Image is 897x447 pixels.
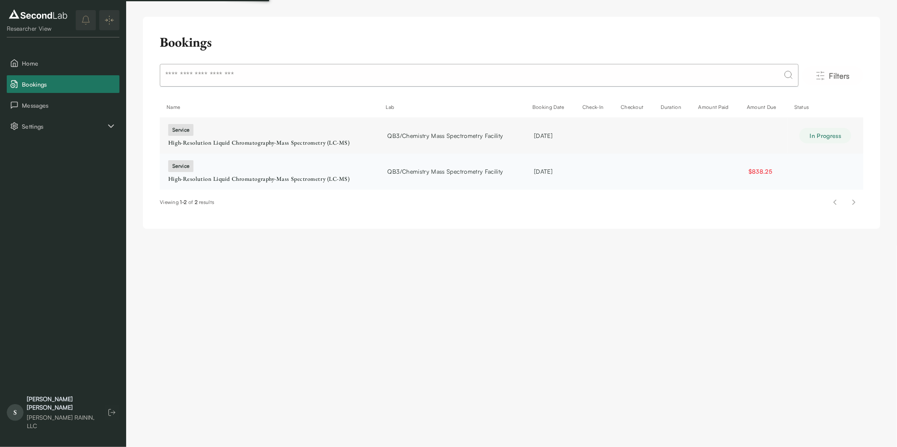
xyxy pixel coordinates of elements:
[22,101,116,110] span: Messages
[99,10,119,30] button: Expand/Collapse sidebar
[740,97,788,117] th: Amount Due
[76,10,96,30] button: notifications
[654,97,692,117] th: Duration
[7,24,69,33] div: Researcher View
[799,128,851,143] div: In Progress
[388,167,503,176] span: QB3/Chemistry Mass Spectrometry Facility
[576,97,614,117] th: Check-In
[168,160,193,172] div: service
[7,117,119,135] div: Settings sub items
[168,161,371,183] a: serviceHigh-Resolution Liquid Chromatography-Mass Spectrometry (LC-MS)
[22,122,106,131] span: Settings
[7,75,119,93] button: Bookings
[7,54,119,72] button: Home
[195,199,198,205] span: 2
[526,97,576,117] th: Booking Date
[168,139,371,147] div: High-Resolution Liquid Chromatography-Mass Spectrometry (LC-MS)
[168,125,371,147] a: serviceHigh-Resolution Liquid Chromatography-Mass Spectrometry (LC-MS)
[614,97,654,117] th: Checkout
[160,198,214,206] div: Viewing of results
[7,96,119,114] button: Messages
[829,70,850,82] span: Filters
[168,124,193,136] div: service
[388,131,503,140] span: QB3/Chemistry Mass Spectrometry Facility
[160,97,379,117] th: Name
[180,199,187,205] span: 1 - 2
[379,97,526,117] th: Lab
[22,59,116,68] span: Home
[692,97,740,117] th: Amount Paid
[7,8,69,21] img: logo
[160,34,212,50] h2: Bookings
[7,117,119,135] button: Settings
[749,168,772,175] span: $838.25
[534,167,567,176] div: [DATE]
[802,66,863,85] button: Filters
[22,80,116,89] span: Bookings
[168,175,371,183] div: High-Resolution Liquid Chromatography-Mass Spectrometry (LC-MS)
[534,131,567,140] div: [DATE]
[788,97,863,117] th: Status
